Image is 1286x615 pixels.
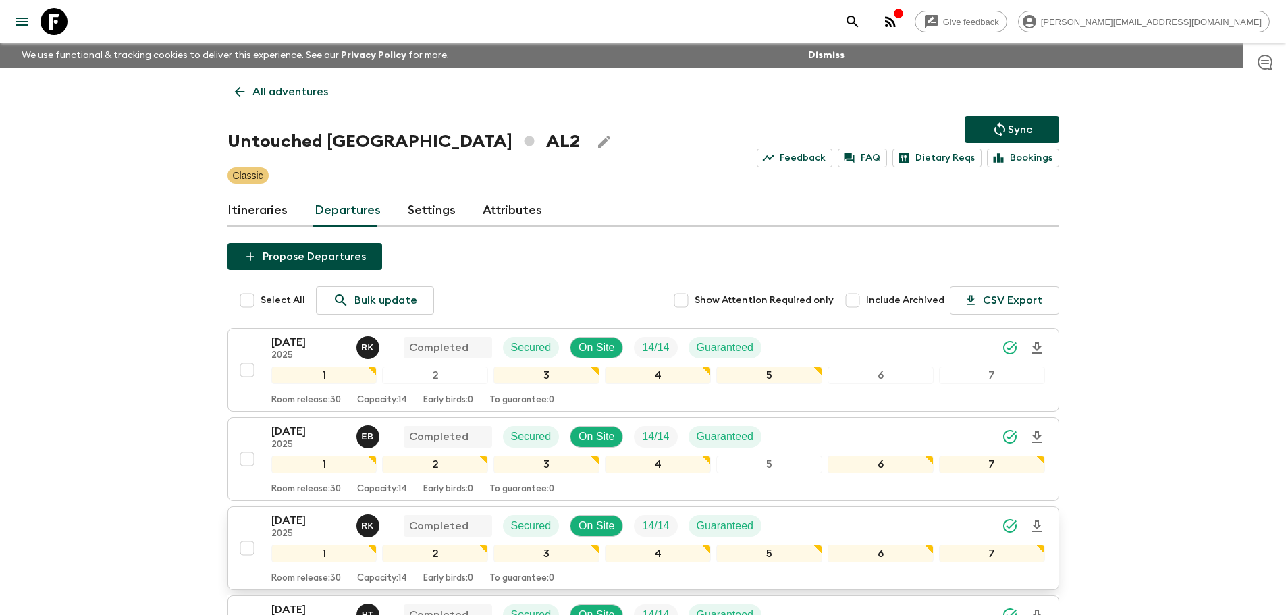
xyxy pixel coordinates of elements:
div: Trip Fill [634,337,677,358]
button: [DATE]2025Robert KacaCompletedSecuredOn SiteTrip FillGuaranteed1234567Room release:30Capacity:14E... [227,328,1059,412]
p: Guaranteed [697,340,754,356]
div: 3 [493,367,599,384]
p: Early birds: 0 [423,395,473,406]
button: search adventures [839,8,866,35]
button: menu [8,8,35,35]
svg: Download Onboarding [1029,518,1045,535]
a: Bookings [987,149,1059,167]
svg: Download Onboarding [1029,340,1045,356]
p: Capacity: 14 [357,395,407,406]
p: Secured [511,340,552,356]
a: Privacy Policy [341,51,406,60]
span: Give feedback [936,17,1007,27]
p: We use functional & tracking cookies to deliver this experience. See our for more. [16,43,454,68]
p: [DATE] [271,334,346,350]
a: Bulk update [316,286,434,315]
div: 3 [493,456,599,473]
span: Robert Kaca [356,340,382,351]
svg: Download Onboarding [1029,429,1045,446]
div: 1 [271,456,377,473]
p: 14 / 14 [642,518,669,534]
p: All adventures [252,84,328,100]
span: Select All [261,294,305,307]
a: All adventures [227,78,336,105]
p: Secured [511,429,552,445]
p: [DATE] [271,512,346,529]
a: Dietary Reqs [892,149,982,167]
p: Completed [409,518,468,534]
p: Capacity: 14 [357,573,407,584]
div: 7 [939,367,1045,384]
button: CSV Export [950,286,1059,315]
p: Early birds: 0 [423,484,473,495]
p: Room release: 30 [271,395,341,406]
p: Completed [409,340,468,356]
span: [PERSON_NAME][EMAIL_ADDRESS][DOMAIN_NAME] [1034,17,1269,27]
span: Show Attention Required only [695,294,834,307]
div: Secured [503,337,560,358]
p: To guarantee: 0 [489,395,554,406]
p: 2025 [271,350,346,361]
p: 14 / 14 [642,340,669,356]
p: To guarantee: 0 [489,573,554,584]
button: [DATE]2025Robert KacaCompletedSecuredOn SiteTrip FillGuaranteed1234567Room release:30Capacity:14E... [227,506,1059,590]
a: Give feedback [915,11,1007,32]
p: Early birds: 0 [423,573,473,584]
p: Sync [1008,122,1032,138]
a: Itineraries [227,194,288,227]
button: Propose Departures [227,243,382,270]
a: FAQ [838,149,887,167]
div: 5 [716,456,822,473]
span: Erild Balla [356,429,382,440]
div: 1 [271,367,377,384]
p: On Site [579,518,614,534]
button: [DATE]2025Erild BallaCompletedSecuredOn SiteTrip FillGuaranteed1234567Room release:30Capacity:14E... [227,417,1059,501]
p: 14 / 14 [642,429,669,445]
div: 3 [493,545,599,562]
p: Room release: 30 [271,484,341,495]
svg: Synced Successfully [1002,340,1018,356]
p: Secured [511,518,552,534]
p: Guaranteed [697,518,754,534]
h1: Untouched [GEOGRAPHIC_DATA] AL2 [227,128,580,155]
div: 6 [828,367,934,384]
div: 6 [828,456,934,473]
p: On Site [579,340,614,356]
div: 4 [605,545,711,562]
div: 2 [382,367,488,384]
div: 4 [605,367,711,384]
div: 5 [716,367,822,384]
button: Sync adventure departures to the booking engine [965,116,1059,143]
p: Room release: 30 [271,573,341,584]
div: On Site [570,337,623,358]
div: 2 [382,545,488,562]
a: Feedback [757,149,832,167]
div: 6 [828,545,934,562]
p: 2025 [271,439,346,450]
div: Secured [503,515,560,537]
div: Trip Fill [634,426,677,448]
svg: Synced Successfully [1002,518,1018,534]
a: Settings [408,194,456,227]
p: Classic [233,169,263,182]
p: On Site [579,429,614,445]
span: Robert Kaca [356,518,382,529]
button: Dismiss [805,46,848,65]
p: [DATE] [271,423,346,439]
div: On Site [570,515,623,537]
a: Departures [315,194,381,227]
div: 7 [939,545,1045,562]
a: Attributes [483,194,542,227]
p: Completed [409,429,468,445]
div: 2 [382,456,488,473]
div: 7 [939,456,1045,473]
p: To guarantee: 0 [489,484,554,495]
div: Secured [503,426,560,448]
span: Include Archived [866,294,944,307]
svg: Synced Successfully [1002,429,1018,445]
p: 2025 [271,529,346,539]
p: Capacity: 14 [357,484,407,495]
button: Edit Adventure Title [591,128,618,155]
p: Guaranteed [697,429,754,445]
div: 5 [716,545,822,562]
